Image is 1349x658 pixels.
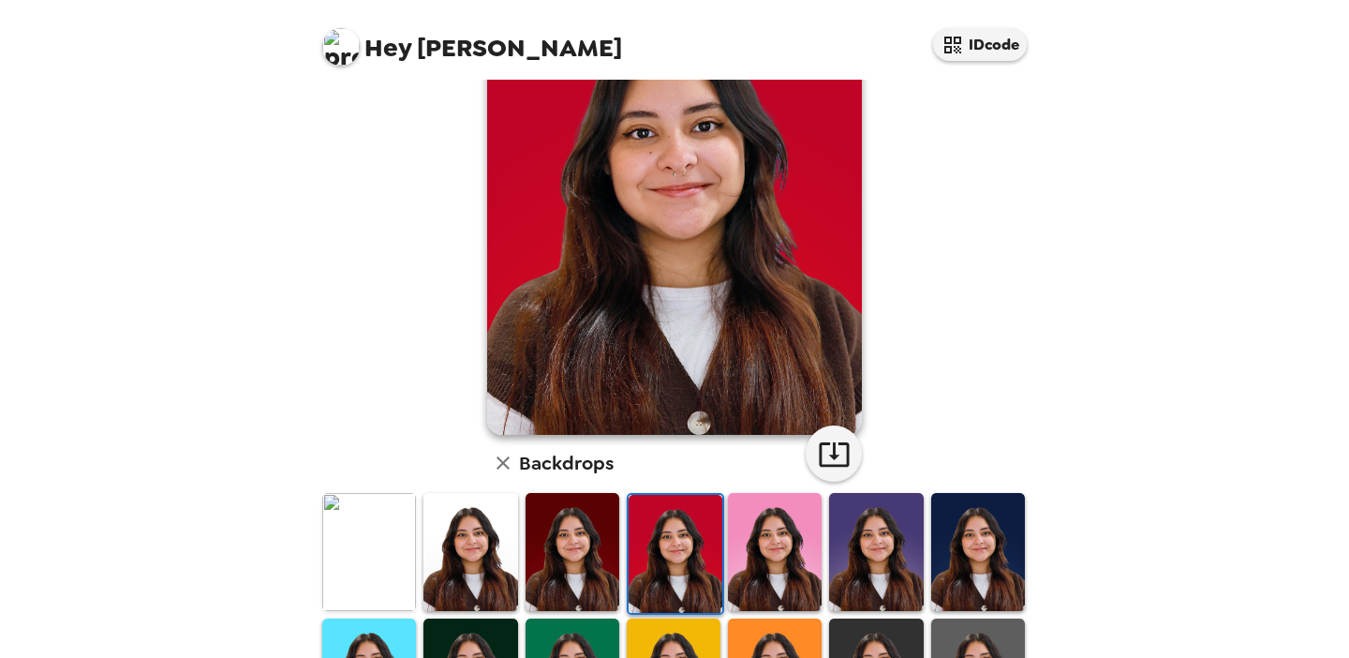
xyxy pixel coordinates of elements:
span: [PERSON_NAME] [322,19,622,61]
img: profile pic [322,28,360,66]
button: IDcode [933,28,1027,61]
span: Hey [364,31,411,65]
img: Original [322,493,416,610]
h6: Backdrops [519,448,614,478]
